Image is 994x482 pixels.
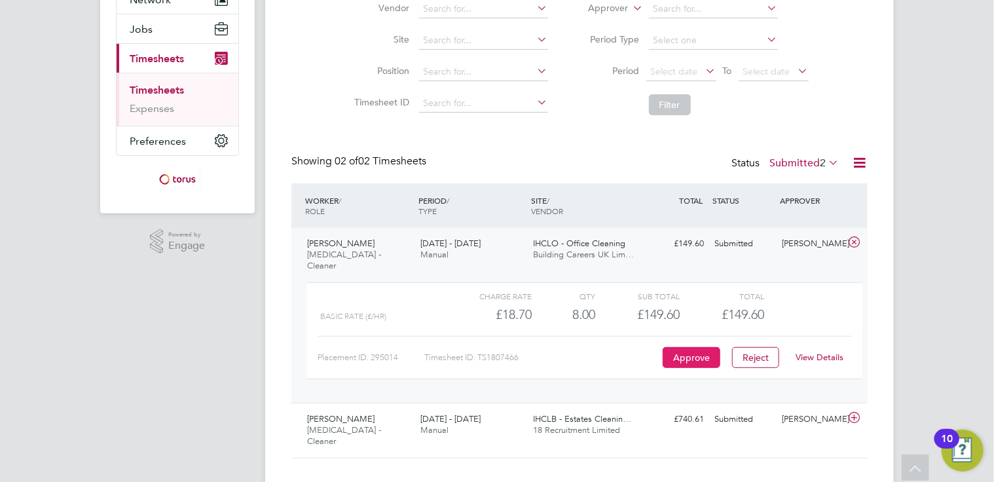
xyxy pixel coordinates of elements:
button: Filter [649,94,691,115]
div: 10 [941,439,953,456]
button: Reject [732,347,779,368]
div: [PERSON_NAME] [777,409,845,430]
div: WORKER [302,189,415,223]
div: Placement ID: 295014 [318,347,424,368]
span: 02 of [335,155,358,168]
label: Submitted [769,157,839,170]
span: Manual [420,424,449,436]
div: Submitted [709,409,777,430]
div: 8.00 [532,304,595,325]
span: / [339,195,341,206]
span: IHCLB - Estates Cleanin… [534,413,632,424]
div: £149.60 [595,304,680,325]
a: Powered byEngage [150,229,206,254]
div: QTY [532,288,595,304]
span: TYPE [418,206,437,216]
span: IHCLO - Office Cleaning [534,238,626,249]
div: STATUS [709,189,777,212]
a: View Details [796,352,844,363]
button: Jobs [117,14,238,43]
div: Charge rate [447,288,532,304]
label: Period Type [581,33,640,45]
a: Go to home page [116,169,239,190]
input: Select one [649,31,778,50]
span: [DATE] - [DATE] [420,238,481,249]
span: [PERSON_NAME] [307,413,375,424]
span: Select date [651,65,698,77]
span: Powered by [168,229,205,240]
label: Site [351,33,410,45]
span: / [547,195,550,206]
span: To [719,62,736,79]
div: Showing [291,155,429,168]
span: Building Careers UK Lim… [534,249,635,260]
button: Preferences [117,126,238,155]
label: Approver [570,2,629,15]
div: £18.70 [447,304,532,325]
div: APPROVER [777,189,845,212]
div: Timesheets [117,73,238,126]
button: Approve [663,347,720,368]
span: Basic Rate (£/HR) [320,312,386,321]
div: Total [680,288,764,304]
span: Preferences [130,135,186,147]
input: Search for... [419,94,548,113]
input: Search for... [419,63,548,81]
div: PERIOD [415,189,528,223]
div: £149.60 [641,233,709,255]
div: £740.61 [641,409,709,430]
span: 2 [820,157,826,170]
a: Expenses [130,102,174,115]
span: TOTAL [679,195,703,206]
label: Period [581,65,640,77]
span: [MEDICAL_DATA] - Cleaner [307,249,381,271]
span: Select date [743,65,790,77]
input: Search for... [419,31,548,50]
label: Position [351,65,410,77]
label: Timesheet ID [351,96,410,108]
a: Timesheets [130,84,184,96]
span: [PERSON_NAME] [307,238,375,249]
label: Vendor [351,2,410,14]
span: [DATE] - [DATE] [420,413,481,424]
div: [PERSON_NAME] [777,233,845,255]
div: Timesheet ID: TS1807466 [424,347,659,368]
span: 02 Timesheets [335,155,426,168]
div: Status [731,155,841,173]
button: Timesheets [117,44,238,73]
span: ROLE [305,206,325,216]
span: [MEDICAL_DATA] - Cleaner [307,424,381,447]
span: Manual [420,249,449,260]
span: £149.60 [722,306,765,322]
span: Timesheets [130,52,184,65]
div: SITE [528,189,642,223]
span: Jobs [130,23,153,35]
span: Engage [168,240,205,251]
img: torus-logo-retina.png [155,169,200,190]
span: 18 Recruitment Limited [534,424,621,436]
span: VENDOR [532,206,564,216]
div: Submitted [709,233,777,255]
button: Open Resource Center, 10 new notifications [942,430,984,472]
div: Sub Total [595,288,680,304]
span: / [447,195,449,206]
